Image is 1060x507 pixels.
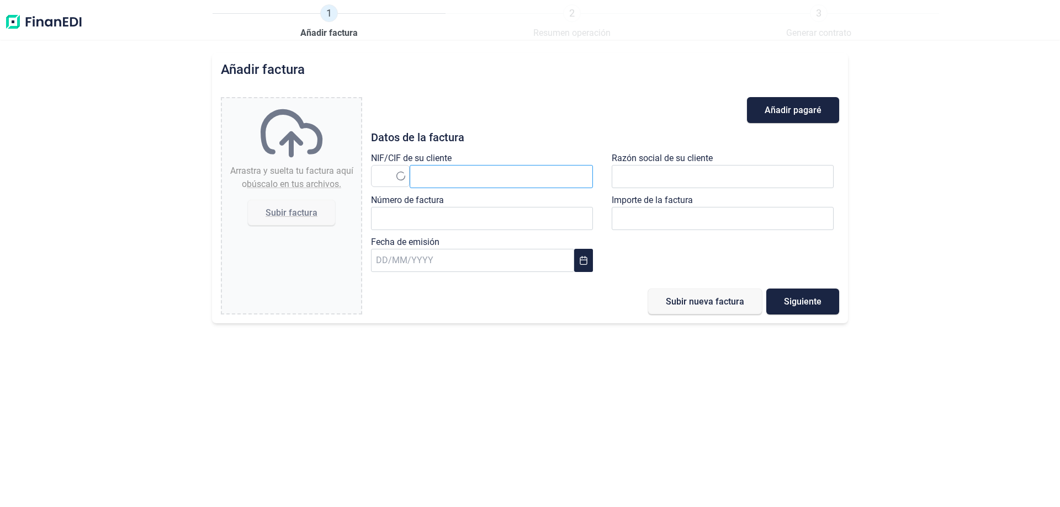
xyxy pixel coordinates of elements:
[765,106,821,114] span: Añadir pagaré
[371,152,452,165] label: NIF/CIF de su cliente
[747,97,839,123] button: Añadir pagaré
[574,249,593,272] button: Choose Date
[766,289,839,314] button: Siguiente
[784,297,821,306] span: Siguiente
[612,152,713,165] label: Razón social de su cliente
[371,236,439,249] label: Fecha de emisión
[371,194,444,207] label: Número de factura
[320,4,338,22] span: 1
[300,26,358,40] span: Añadir factura
[396,166,409,186] div: Seleccione un país
[221,62,305,77] h2: Añadir factura
[300,4,358,40] a: 1Añadir factura
[371,132,839,143] h3: Datos de la factura
[371,249,574,272] input: DD/MM/YYYY
[612,194,693,207] label: Importe de la factura
[666,297,744,306] span: Subir nueva factura
[648,289,762,314] button: Subir nueva factura
[4,4,83,40] img: Logo de aplicación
